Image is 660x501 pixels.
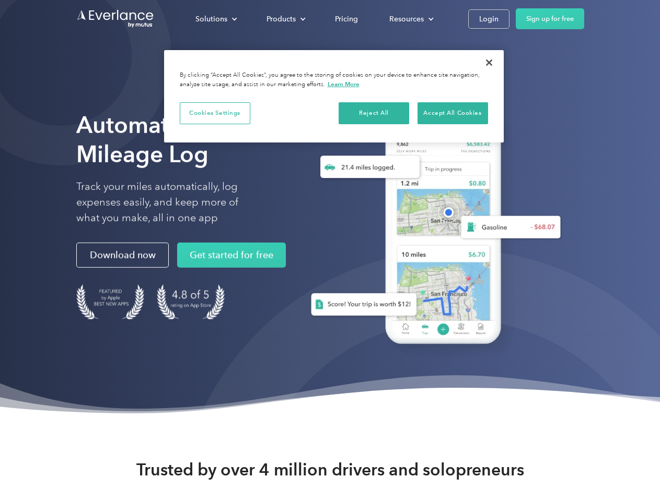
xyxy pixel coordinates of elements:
div: Solutions [195,13,227,26]
div: Pricing [335,13,358,26]
a: Get started for free [177,243,286,268]
a: More information about your privacy, opens in a new tab [328,80,360,88]
a: Login [468,9,510,29]
strong: Trusted by over 4 million drivers and solopreneurs [136,459,524,480]
div: By clicking “Accept All Cookies”, you agree to the storing of cookies on your device to enhance s... [180,71,488,89]
img: 4.9 out of 5 stars on the app store [157,284,225,319]
a: Go to homepage [76,9,155,29]
a: Download now [76,243,169,268]
div: Login [479,13,499,26]
img: Badge for Featured by Apple Best New Apps [76,284,144,319]
button: Accept All Cookies [418,102,488,124]
p: Track your miles automatically, log expenses easily, and keep more of what you make, all in one app [76,179,263,226]
div: Resources [379,10,442,28]
button: Close [478,51,501,74]
button: Cookies Settings [180,102,250,124]
div: Products [267,13,296,26]
img: Everlance, mileage tracker app, expense tracking app [294,99,569,360]
a: Pricing [325,10,368,28]
div: Products [256,10,314,28]
a: Sign up for free [516,8,584,29]
div: Resources [389,13,424,26]
div: Privacy [164,50,504,142]
button: Reject All [339,102,409,124]
div: Cookie banner [164,50,504,142]
div: Solutions [185,10,246,28]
